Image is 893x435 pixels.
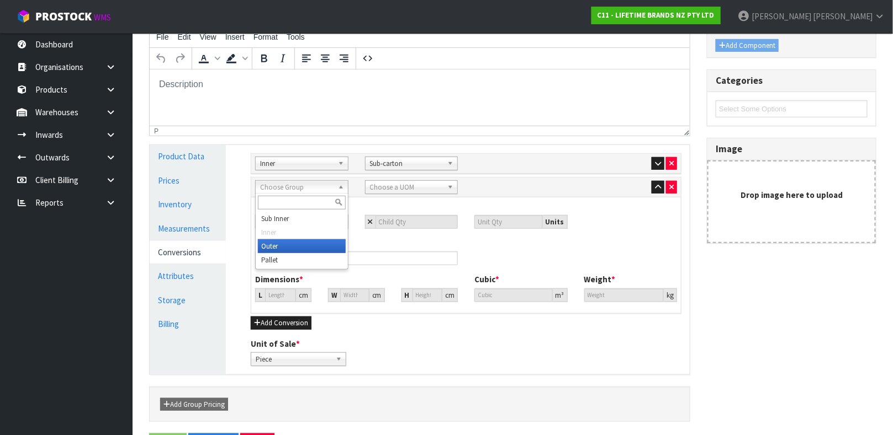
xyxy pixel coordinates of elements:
[178,33,191,41] span: Edit
[716,144,868,154] h3: Image
[370,157,443,170] span: Sub-carton
[273,49,292,68] button: Italic
[297,49,316,68] button: Align left
[150,313,226,335] a: Billing
[258,225,346,239] li: Inner
[405,291,410,300] strong: H
[358,49,377,68] button: Source code
[255,49,273,68] button: Bold
[335,49,353,68] button: Align right
[474,288,553,302] input: Cubic
[546,217,564,227] strong: Units
[287,33,305,41] span: Tools
[256,353,331,366] span: Piece
[171,49,189,68] button: Redo
[255,273,303,285] label: Dimensions
[17,9,30,23] img: cube-alt.png
[370,181,443,194] span: Choose a UOM
[258,253,346,267] li: Pallet
[258,212,346,225] li: Sub Inner
[200,33,216,41] span: View
[331,291,337,300] strong: W
[150,289,226,312] a: Storage
[258,239,346,253] li: Outer
[194,49,222,68] div: Text color
[160,398,228,411] button: Add Group Pricing
[150,241,226,264] a: Conversions
[251,316,311,330] button: Add Conversion
[340,288,369,302] input: Width
[260,181,334,194] span: Choose Group
[265,288,296,302] input: Length
[752,11,811,22] span: [PERSON_NAME]
[251,338,300,350] label: Unit of Sale
[553,288,568,302] div: m³
[369,288,385,302] div: cm
[376,215,458,229] input: Child Qty
[255,251,458,265] input: Barcode
[150,265,226,287] a: Attributes
[253,33,278,41] span: Format
[474,215,543,229] input: Unit Qty
[225,33,245,41] span: Insert
[681,126,690,136] div: Resize
[94,12,111,23] small: WMS
[154,127,158,135] div: p
[474,273,499,285] label: Cubic
[591,7,721,24] a: C11 - LIFETIME BRANDS NZ PTY LTD
[150,169,226,192] a: Prices
[584,273,616,285] label: Weight
[35,9,92,24] span: ProStock
[150,193,226,216] a: Inventory
[741,190,843,200] strong: Drop image here to upload
[316,49,335,68] button: Align center
[260,157,334,170] span: Inner
[222,49,250,68] div: Background color
[716,39,779,52] button: Add Component
[150,145,226,168] a: Product Data
[152,49,171,68] button: Undo
[413,288,442,302] input: Height
[258,291,262,300] strong: L
[156,33,169,41] span: File
[584,288,664,302] input: Weight
[598,10,715,20] strong: C11 - LIFETIME BRANDS NZ PTY LTD
[150,69,690,126] iframe: Rich Text Area. Press ALT-0 for help.
[664,288,677,302] div: kg
[442,288,458,302] div: cm
[716,76,868,86] h3: Categories
[813,11,873,22] span: [PERSON_NAME]
[150,217,226,240] a: Measurements
[296,288,311,302] div: cm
